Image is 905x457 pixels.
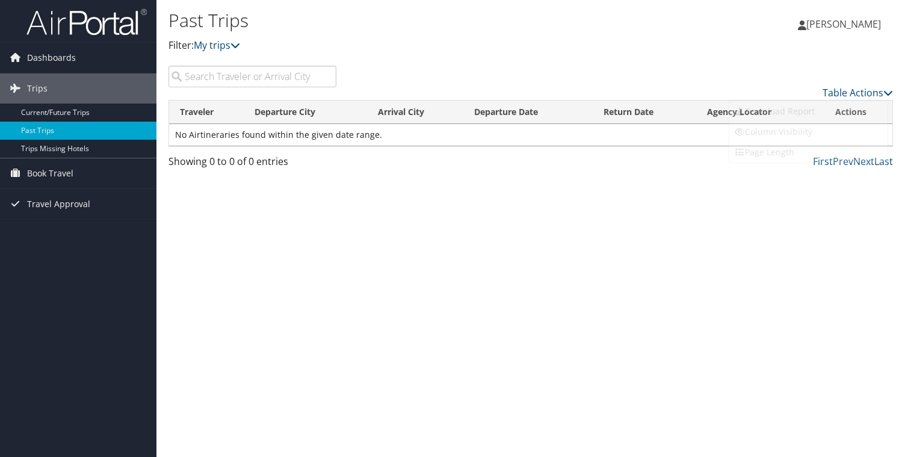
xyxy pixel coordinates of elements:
span: Book Travel [27,158,73,188]
a: Page Length [729,142,888,163]
span: Trips [27,73,48,104]
a: Column Visibility [729,122,888,142]
span: Travel Approval [27,189,90,219]
span: Dashboards [27,43,76,73]
a: Download Report [729,101,888,122]
img: airportal-logo.png [26,8,147,36]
